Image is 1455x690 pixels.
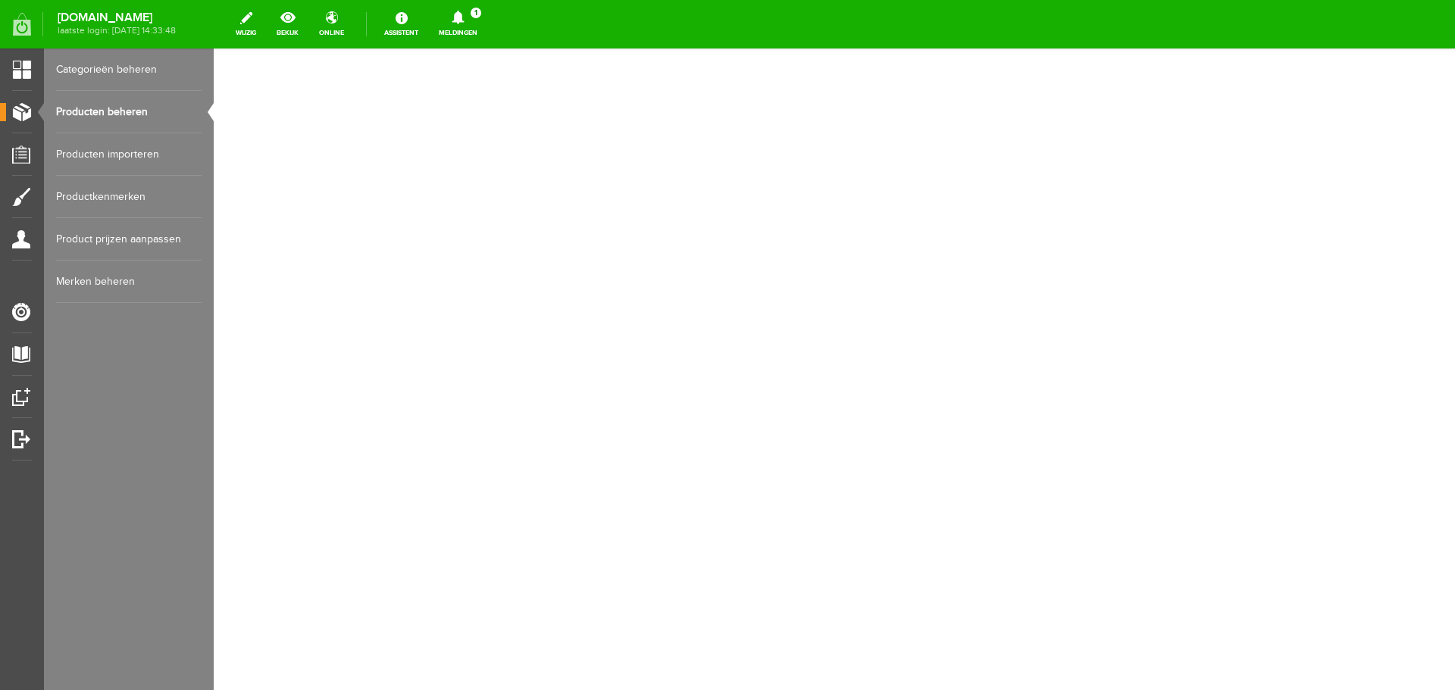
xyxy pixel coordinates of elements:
[58,27,176,35] span: laatste login: [DATE] 14:33:48
[58,14,176,22] strong: [DOMAIN_NAME]
[471,8,481,18] span: 1
[56,218,202,261] a: Product prijzen aanpassen
[56,133,202,176] a: Producten importeren
[430,8,487,41] a: Meldingen1
[56,176,202,218] a: Productkenmerken
[56,48,202,91] a: Categorieën beheren
[56,91,202,133] a: Producten beheren
[310,8,353,41] a: online
[56,261,202,303] a: Merken beheren
[227,8,265,41] a: wijzig
[375,8,427,41] a: Assistent
[268,8,308,41] a: bekijk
